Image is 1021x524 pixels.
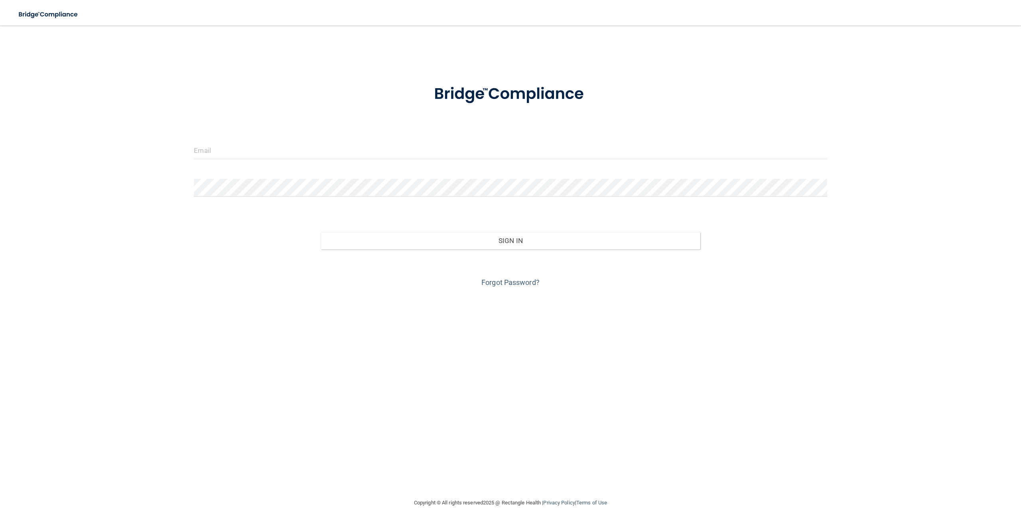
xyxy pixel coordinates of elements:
[543,500,575,506] a: Privacy Policy
[481,278,540,287] a: Forgot Password?
[321,232,700,249] button: Sign In
[365,490,656,516] div: Copyright © All rights reserved 2025 @ Rectangle Health | |
[576,500,607,506] a: Terms of Use
[12,6,85,23] img: bridge_compliance_login_screen.278c3ca4.svg
[418,73,603,115] img: bridge_compliance_login_screen.278c3ca4.svg
[194,141,827,159] input: Email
